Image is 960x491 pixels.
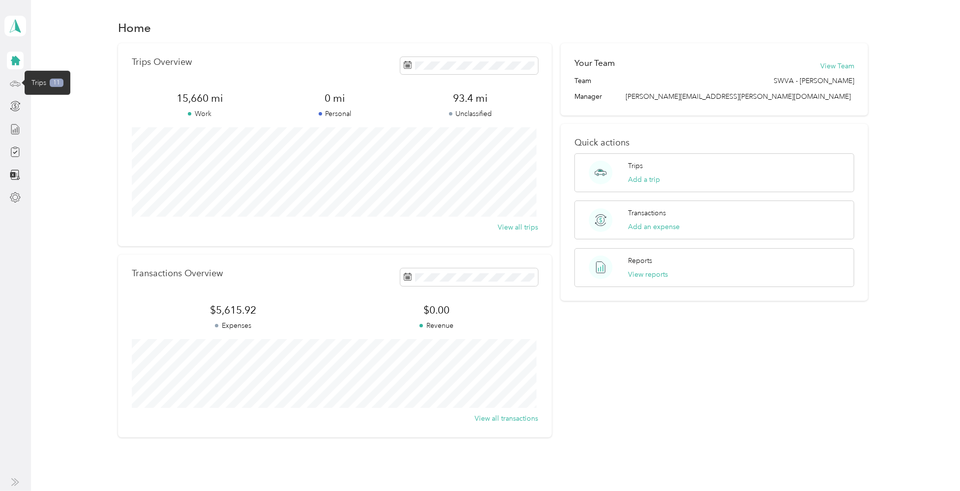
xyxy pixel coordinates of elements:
[774,76,854,86] span: SWVA - [PERSON_NAME]
[403,109,538,119] p: Unclassified
[118,23,151,33] h1: Home
[628,256,652,266] p: Reports
[132,109,267,119] p: Work
[267,91,402,105] span: 0 mi
[132,303,335,317] span: $5,615.92
[628,174,660,185] button: Add a trip
[574,138,854,148] p: Quick actions
[574,57,615,69] h2: Your Team
[498,222,538,232] button: View all trips
[628,269,668,280] button: View reports
[335,320,538,331] p: Revenue
[628,222,680,232] button: Add an expense
[626,92,851,101] span: [PERSON_NAME][EMAIL_ADDRESS][PERSON_NAME][DOMAIN_NAME]
[132,91,267,105] span: 15,660 mi
[132,320,335,331] p: Expenses
[628,208,666,218] p: Transactions
[574,76,591,86] span: Team
[335,303,538,317] span: $0.00
[50,79,63,87] span: 11
[820,61,854,71] button: View Team
[905,436,960,491] iframe: Everlance-gr Chat Button Frame
[31,78,46,88] span: Trips
[403,91,538,105] span: 93.4 mi
[132,57,192,67] p: Trips Overview
[475,413,538,424] button: View all transactions
[574,91,602,102] span: Manager
[628,161,643,171] p: Trips
[132,268,223,279] p: Transactions Overview
[267,109,402,119] p: Personal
